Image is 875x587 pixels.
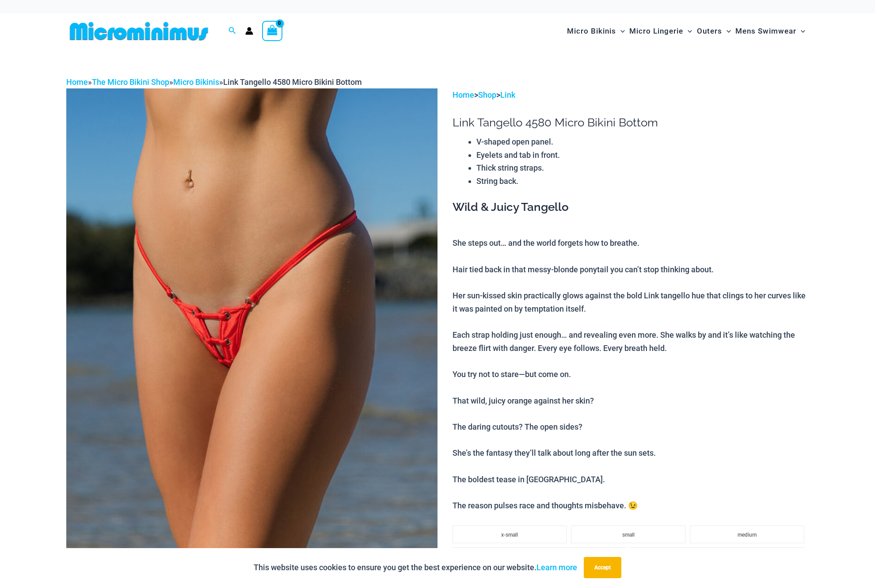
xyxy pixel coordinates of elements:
span: small [622,532,635,538]
li: Eyelets and tab in front. [476,149,809,162]
a: Mens SwimwearMenu ToggleMenu Toggle [733,18,807,45]
h1: Link Tangello 4580 Micro Bikini Bottom [453,116,809,130]
button: Accept [584,557,621,578]
a: Home [66,77,88,87]
li: V-shaped open panel. [476,135,809,149]
h3: Wild & Juicy Tangello [453,200,809,215]
li: medium [690,526,804,543]
span: Menu Toggle [683,20,692,42]
a: Micro LingerieMenu ToggleMenu Toggle [627,18,694,45]
span: » » » [66,77,362,87]
a: OutersMenu ToggleMenu Toggle [695,18,733,45]
a: The Micro Bikini Shop [92,77,169,87]
li: small [571,526,685,543]
li: large [453,547,626,565]
li: String back. [476,175,809,188]
span: Mens Swimwear [735,20,796,42]
img: MM SHOP LOGO FLAT [66,21,212,41]
span: x-small [501,532,518,538]
p: She steps out… and the world forgets how to breathe. Hair tied back in that messy-blonde ponytail... [453,236,809,512]
a: Micro Bikinis [173,77,219,87]
span: Outers [697,20,722,42]
a: Micro BikinisMenu ToggleMenu Toggle [565,18,627,45]
li: x-small [453,526,567,543]
nav: Site Navigation [563,16,809,46]
li: x-large [631,547,804,565]
span: Micro Lingerie [629,20,683,42]
li: Thick string straps. [476,161,809,175]
a: Search icon link [228,26,236,37]
span: Menu Toggle [722,20,731,42]
span: Menu Toggle [616,20,625,42]
span: Micro Bikinis [567,20,616,42]
a: Home [453,90,474,99]
span: Menu Toggle [796,20,805,42]
a: Shop [478,90,496,99]
span: Link Tangello 4580 Micro Bikini Bottom [223,77,362,87]
a: Link [500,90,515,99]
a: Account icon link [245,27,253,35]
a: Learn more [536,563,577,572]
span: medium [738,532,757,538]
p: > > [453,88,809,102]
p: This website uses cookies to ensure you get the best experience on our website. [254,561,577,574]
a: View Shopping Cart, empty [262,21,282,41]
